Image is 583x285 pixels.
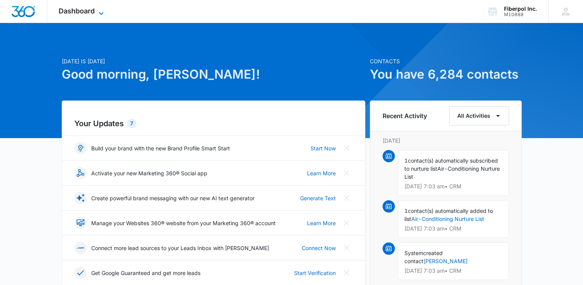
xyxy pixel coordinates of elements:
[404,208,493,222] span: contact(s) automatically added to list
[74,118,353,129] h2: Your Updates
[449,106,509,125] button: All Activities
[302,244,336,252] a: Connect Now
[370,65,522,84] h1: You have 6,284 contacts
[424,258,468,264] a: [PERSON_NAME]
[62,57,365,65] p: [DATE] is [DATE]
[340,142,353,154] button: Close
[504,12,537,17] div: account id
[404,165,500,180] span: Air-Conditioning Nurture List
[370,57,522,65] p: Contacts
[404,208,408,214] span: 1
[340,217,353,229] button: Close
[91,144,230,152] p: Build your brand with the new Brand Profile Smart Start
[404,250,443,264] span: created contact
[404,268,503,273] p: [DATE] 7:03 am • CRM
[127,119,136,128] div: 7
[404,157,408,164] span: 1
[91,244,269,252] p: Connect more lead sources to your Leads Inbox with [PERSON_NAME]
[340,267,353,279] button: Close
[504,6,537,12] div: account name
[404,157,498,172] span: contact(s) automatically subscribed to nurture list
[59,7,95,15] span: Dashboard
[62,65,365,84] h1: Good morning, [PERSON_NAME]!
[383,111,427,120] h6: Recent Activity
[91,169,207,177] p: Activate your new Marketing 360® Social app
[404,250,423,256] span: System
[340,167,353,179] button: Close
[310,144,336,152] a: Start Now
[411,216,484,222] a: Air-Conditioning Nurture List
[91,194,255,202] p: Create powerful brand messaging with our new AI text generator
[91,219,276,227] p: Manage your Websites 360® website from your Marketing 360® account
[91,269,200,277] p: Get Google Guaranteed and get more leads
[383,137,509,145] p: [DATE]
[404,184,503,189] p: [DATE] 7:03 am • CRM
[307,219,336,227] a: Learn More
[340,242,353,254] button: Close
[300,194,336,202] a: Generate Text
[294,269,336,277] a: Start Verification
[404,226,503,231] p: [DATE] 7:03 am • CRM
[340,192,353,204] button: Close
[307,169,336,177] a: Learn More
